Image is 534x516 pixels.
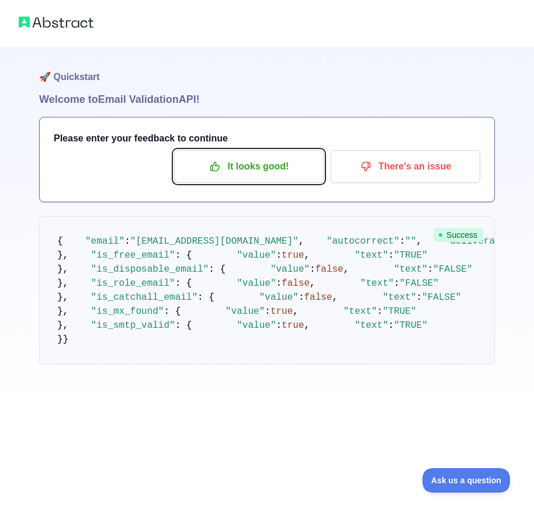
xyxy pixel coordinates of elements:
button: It looks good! [174,150,324,183]
span: : { [197,292,214,303]
span: "text" [344,306,377,317]
h1: Welcome to Email Validation API! [39,91,495,108]
span: , [344,264,349,275]
span: "TRUE" [383,306,417,317]
span: "is_mx_found" [91,306,164,317]
span: , [299,236,304,247]
span: "is_role_email" [91,278,175,289]
span: "text" [355,250,389,261]
span: "is_free_email" [91,250,175,261]
span: Success [434,228,483,242]
span: "FALSE" [422,292,461,303]
span: true [282,320,304,331]
span: "" [405,236,416,247]
span: "FALSE" [400,278,439,289]
span: : { [175,250,192,261]
span: false [282,278,310,289]
span: "TRUE" [394,250,428,261]
span: "text" [394,264,428,275]
img: Abstract logo [19,14,93,30]
span: , [417,236,422,247]
span: "text" [355,320,389,331]
span: : { [175,278,192,289]
span: "TRUE" [394,320,428,331]
span: : [377,306,383,317]
span: "is_catchall_email" [91,292,197,303]
span: : [276,278,282,289]
span: true [271,306,293,317]
span: false [304,292,332,303]
span: "text" [383,292,417,303]
span: false [315,264,344,275]
span: : [417,292,422,303]
span: : { [209,264,226,275]
span: : [389,320,394,331]
span: true [282,250,304,261]
span: "email" [85,236,124,247]
span: , [332,292,338,303]
span: : [276,250,282,261]
span: "autocorrect" [327,236,400,247]
span: "value" [237,278,276,289]
span: : { [175,320,192,331]
span: : [124,236,130,247]
button: There's an issue [331,150,480,183]
span: : [389,250,394,261]
span: "is_disposable_email" [91,264,209,275]
span: "[EMAIL_ADDRESS][DOMAIN_NAME]" [130,236,299,247]
span: "value" [237,320,276,331]
p: It looks good! [183,157,315,176]
span: , [310,278,315,289]
span: : [276,320,282,331]
span: : [310,264,315,275]
span: : [265,306,271,317]
span: "text" [360,278,394,289]
span: "value" [259,292,299,303]
p: There's an issue [339,157,471,176]
span: "value" [237,250,276,261]
span: "FALSE" [433,264,472,275]
span: "value" [271,264,310,275]
span: : [428,264,434,275]
span: "value" [226,306,265,317]
span: : [299,292,304,303]
span: , [304,250,310,261]
span: , [304,320,310,331]
span: { [57,236,63,247]
span: : { [164,306,181,317]
h1: 🚀 Quickstart [39,47,495,91]
span: : [394,278,400,289]
span: "is_smtp_valid" [91,320,175,331]
span: , [293,306,299,317]
span: : [400,236,405,247]
h3: Please enter your feedback to continue [54,131,480,146]
iframe: Toggle Customer Support [422,468,511,493]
